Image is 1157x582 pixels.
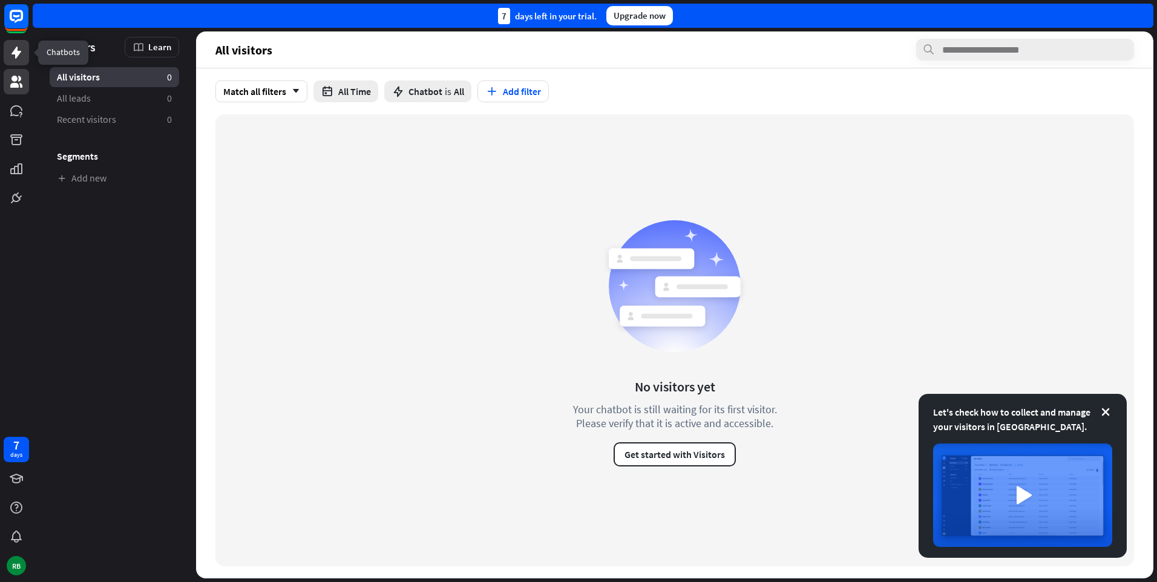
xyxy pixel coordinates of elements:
[313,80,378,102] button: All Time
[4,437,29,462] a: 7 days
[477,80,549,102] button: Add filter
[215,80,307,102] div: Match all filters
[498,8,510,24] div: 7
[10,5,46,41] button: Open LiveChat chat widget
[408,85,442,97] span: Chatbot
[148,41,171,53] span: Learn
[167,71,172,83] aside: 0
[167,92,172,105] aside: 0
[933,443,1112,547] img: image
[614,442,736,466] button: Get started with Visitors
[635,378,715,395] div: No visitors yet
[10,451,22,459] div: days
[286,88,300,95] i: arrow_down
[167,113,172,126] aside: 0
[551,402,799,430] div: Your chatbot is still waiting for its first visitor. Please verify that it is active and accessible.
[606,6,673,25] div: Upgrade now
[50,88,179,108] a: All leads 0
[50,168,179,188] a: Add new
[13,440,19,451] div: 7
[57,71,100,83] span: All visitors
[498,8,597,24] div: days left in your trial.
[445,85,451,97] span: is
[7,556,26,575] div: RB
[215,43,272,57] span: All visitors
[933,405,1112,434] div: Let's check how to collect and manage your visitors in [GEOGRAPHIC_DATA].
[57,113,116,126] span: Recent visitors
[50,110,179,129] a: Recent visitors 0
[57,92,91,105] span: All leads
[454,85,464,97] span: All
[57,40,96,54] span: Visitors
[50,150,179,162] h3: Segments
